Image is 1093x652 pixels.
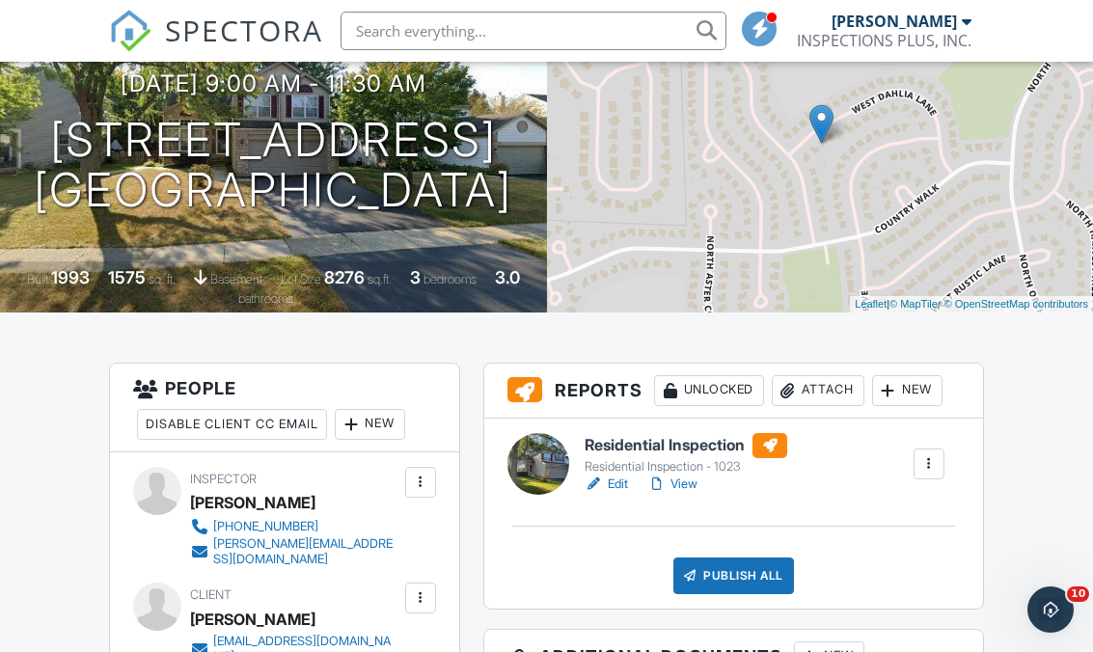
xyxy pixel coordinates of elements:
div: Unlocked [654,375,764,406]
a: © MapTiler [889,298,942,310]
a: SPECTORA [109,26,323,67]
a: © OpenStreetMap contributors [944,298,1088,310]
span: basement [210,272,262,286]
div: [PERSON_NAME] [832,12,957,31]
h3: Reports [484,364,983,419]
a: [PERSON_NAME][EMAIL_ADDRESS][DOMAIN_NAME] [190,536,400,567]
div: | [850,296,1093,312]
a: Edit [585,475,628,494]
h1: [STREET_ADDRESS] [GEOGRAPHIC_DATA] [34,115,512,217]
div: 1993 [51,267,90,287]
span: 10 [1067,586,1089,602]
div: INSPECTIONS PLUS, INC. [797,31,971,50]
div: 3 [410,267,421,287]
div: 1575 [108,267,146,287]
div: 3.0 [495,267,520,287]
div: Publish All [673,557,794,594]
div: [PERSON_NAME] [190,488,315,517]
div: [PERSON_NAME] [190,605,315,634]
span: Lot Size [281,272,321,286]
span: sq.ft. [368,272,392,286]
div: Disable Client CC Email [137,409,327,440]
div: Residential Inspection - 1023 [585,459,787,475]
h3: [DATE] 9:00 am - 11:30 am [121,70,426,96]
span: Inspector [190,472,257,486]
a: View [647,475,697,494]
img: The Best Home Inspection Software - Spectora [109,10,151,52]
div: New [872,375,943,406]
div: [PERSON_NAME][EMAIL_ADDRESS][DOMAIN_NAME] [213,536,400,567]
iframe: Intercom live chat [1027,586,1074,633]
a: [PHONE_NUMBER] [190,517,400,536]
input: Search everything... [341,12,726,50]
span: SPECTORA [165,10,323,50]
a: Residential Inspection Residential Inspection - 1023 [585,433,787,475]
div: 8276 [324,267,365,287]
h3: People [110,364,459,452]
div: [PHONE_NUMBER] [213,519,318,534]
div: New [335,409,405,440]
h6: Residential Inspection [585,433,787,458]
div: Attach [772,375,864,406]
span: bathrooms [238,291,293,306]
a: Leaflet [855,298,887,310]
span: bedrooms [424,272,477,286]
span: Client [190,587,232,602]
span: Built [27,272,48,286]
span: sq. ft. [149,272,176,286]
